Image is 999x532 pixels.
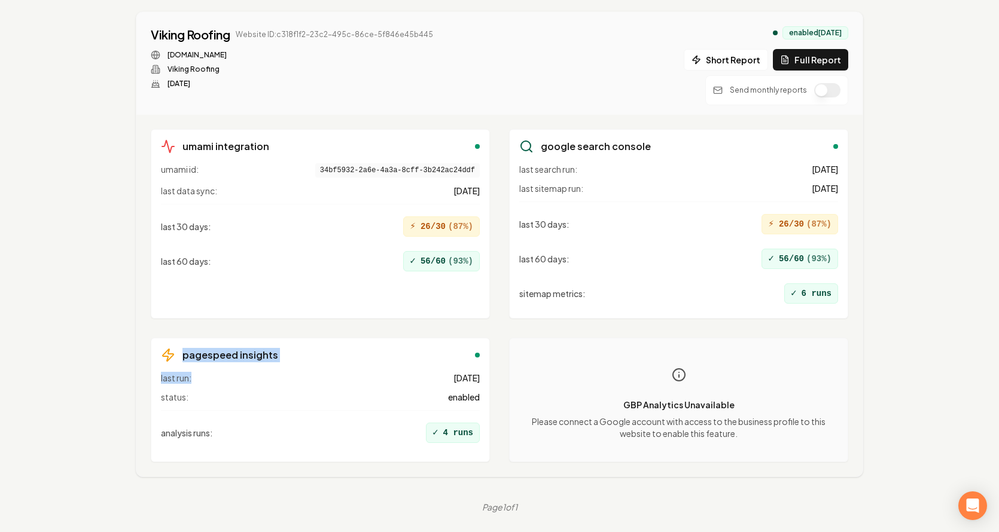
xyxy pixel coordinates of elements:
span: last run: [161,372,191,384]
span: last 30 days : [519,218,569,230]
a: Viking Roofing [151,26,230,43]
span: ✓ [768,252,774,266]
h3: pagespeed insights [182,348,278,362]
span: last data sync: [161,185,217,197]
span: ( 93 %) [448,255,473,267]
div: Open Intercom Messenger [958,491,987,520]
div: enabled [833,144,838,149]
span: ✓ [791,286,797,301]
span: last sitemap run: [519,182,583,194]
div: enabled [DATE] [782,26,848,39]
div: 4 runs [426,423,480,443]
span: analysis runs : [161,427,213,439]
span: ✓ [410,254,416,268]
span: 34bf5932-2a6e-4a3a-8cff-3b242ac24ddf [315,163,480,178]
div: 6 runs [784,283,838,304]
span: Website ID: c318f1f2-23c2-495c-86ce-5f846e45b445 [236,30,433,39]
div: Website [151,50,433,60]
span: ( 87 %) [806,218,832,230]
span: [DATE] [453,372,480,384]
span: sitemap metrics : [519,288,586,299]
span: [DATE] [812,163,838,175]
p: GBP Analytics Unavailable [519,399,838,411]
a: [DOMAIN_NAME] [167,50,227,60]
div: Page 1 of 1 [482,501,517,513]
button: Short Report [684,49,768,71]
span: ( 93 %) [806,253,832,265]
div: enabled [475,353,480,357]
div: 56/60 [403,251,480,271]
span: last search run: [519,163,577,175]
span: ✓ [433,426,438,440]
span: [DATE] [453,185,480,197]
span: ⚡ [410,219,416,234]
span: ⚡ [768,217,774,231]
p: Please connect a Google account with access to the business profile to this website to enable thi... [519,415,838,439]
span: last 60 days : [161,255,211,267]
div: enabled [475,144,480,149]
span: umami id: [161,163,199,178]
span: [DATE] [812,182,838,194]
div: 56/60 [762,249,838,269]
div: analytics enabled [773,30,778,35]
span: status: [161,391,188,403]
span: ( 87 %) [448,221,473,233]
span: last 30 days : [161,221,211,233]
div: 26/30 [403,216,480,237]
span: last 60 days : [519,253,569,265]
p: Send monthly reports [730,85,807,95]
h3: google search console [541,139,651,154]
h3: umami integration [182,139,269,154]
div: 26/30 [762,214,838,234]
button: Full Report [773,49,848,71]
span: enabled [448,391,480,403]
